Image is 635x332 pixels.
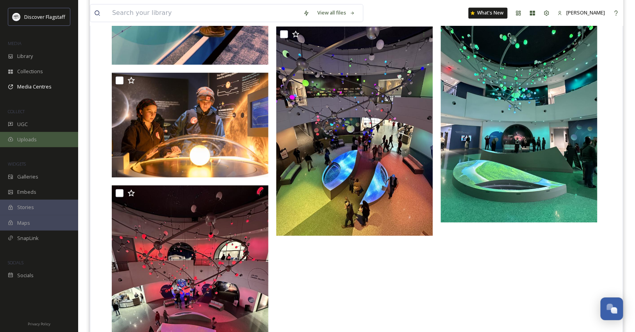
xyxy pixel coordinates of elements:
[17,219,30,227] span: Maps
[13,13,20,21] img: Untitled%20design%20(1).png
[441,13,597,222] img: IMG_3102 (1).HEIC
[276,26,433,235] img: IMG_2924 (1).HEIC
[17,204,34,211] span: Stories
[8,108,25,114] span: COLLECT
[108,4,299,22] input: Search your library
[28,319,50,328] a: Privacy Policy
[17,173,38,180] span: Galleries
[17,52,33,60] span: Library
[469,7,508,18] a: What's New
[554,5,609,20] a: [PERSON_NAME]
[17,68,43,75] span: Collections
[17,136,37,143] span: Uploads
[17,235,39,242] span: SnapLink
[8,40,21,46] span: MEDIA
[17,188,36,196] span: Embeds
[24,13,65,20] span: Discover Flagstaff
[567,9,605,16] span: [PERSON_NAME]
[8,260,23,265] span: SOCIALS
[17,121,28,128] span: UGC
[313,5,359,20] a: View all files
[601,298,623,320] button: Open Chat
[28,321,50,327] span: Privacy Policy
[112,72,268,177] img: Lowell_ADC_Nov16_GrandOpen_AbeSnider_300dpi_HQ_AdobeRGB (308 of 337) (1).jpg
[17,83,52,90] span: Media Centres
[17,272,34,279] span: Socials
[8,161,26,167] span: WIDGETS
